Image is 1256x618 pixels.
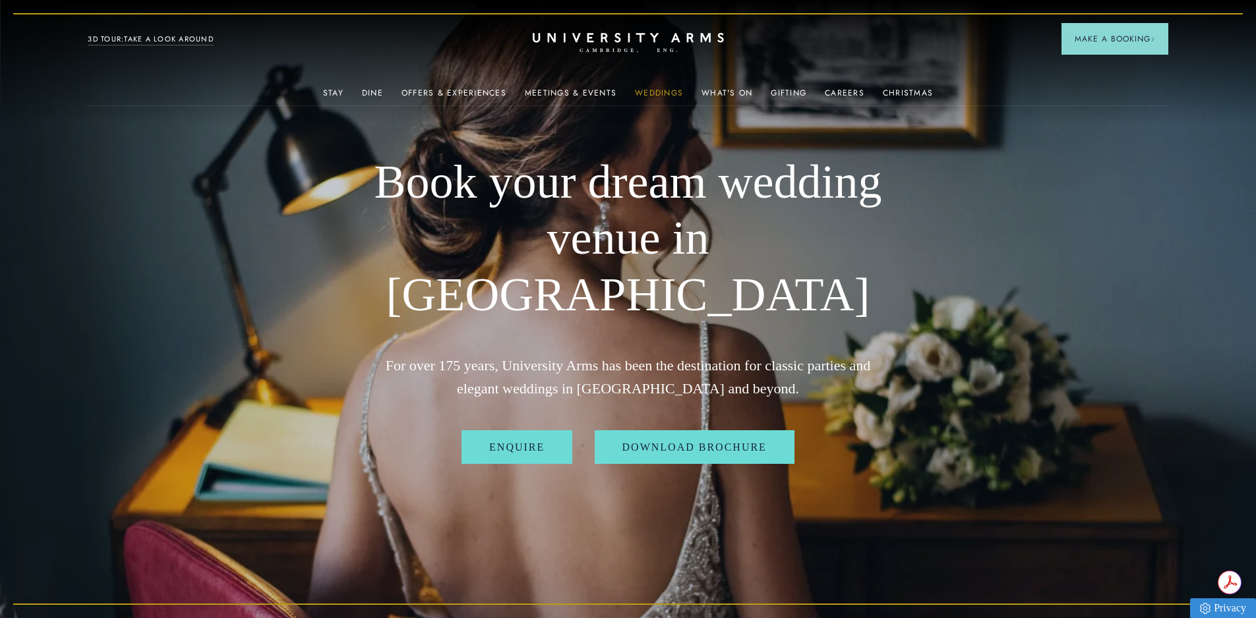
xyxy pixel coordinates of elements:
a: Gifting [771,88,806,105]
img: Arrow icon [1151,37,1155,42]
a: Weddings [635,88,683,105]
a: Offers & Experiences [402,88,506,105]
a: Privacy [1190,598,1256,618]
a: 3D TOUR:TAKE A LOOK AROUND [88,34,214,45]
h1: Book your dream wedding venue in [GEOGRAPHIC_DATA] [365,154,892,323]
span: Make a Booking [1075,33,1155,45]
a: Stay [323,88,344,105]
p: For over 175 years, University Arms has been the destination for classic parties and elegant wedd... [365,354,892,400]
a: What's On [702,88,752,105]
a: Careers [825,88,864,105]
img: Privacy [1200,603,1211,614]
a: Dine [362,88,383,105]
a: Download Brochure [595,430,794,464]
a: Home [533,33,724,53]
a: Meetings & Events [525,88,616,105]
button: Make a BookingArrow icon [1062,23,1168,55]
a: Enquire [462,430,572,464]
a: Christmas [883,88,933,105]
